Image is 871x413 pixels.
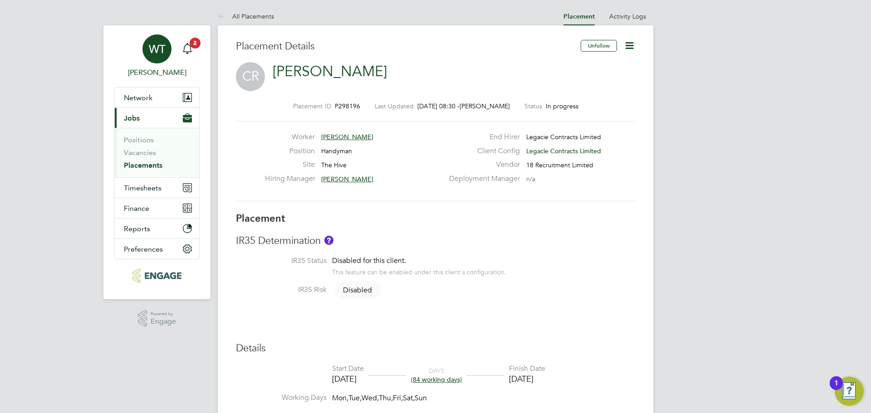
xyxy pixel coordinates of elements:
span: [DATE] 08:30 - [417,102,460,110]
span: P298196 [335,102,360,110]
div: 1 [834,383,838,395]
label: Client Config [444,146,520,156]
div: DAYS [406,367,466,383]
a: 2 [178,34,196,63]
a: WT[PERSON_NAME] [114,34,200,78]
span: Finance [124,204,149,213]
span: Thu, [379,394,393,403]
button: Network [115,87,199,107]
div: This feature can be enabled under this client's configuration. [332,266,506,276]
nav: Main navigation [103,25,210,299]
span: Sun [415,394,427,403]
span: Tue, [348,394,362,403]
span: Reports [124,224,150,233]
button: About IR35 [324,236,333,245]
span: The Hive [321,161,347,169]
span: [PERSON_NAME] [321,133,373,141]
div: [DATE] [509,374,545,384]
div: [DATE] [332,374,364,384]
span: In progress [546,102,578,110]
span: (84 working days) [411,375,462,384]
a: Powered byEngage [138,310,176,327]
span: Disabled [334,281,381,299]
label: Worker [265,132,315,142]
label: Working Days [236,393,327,403]
span: Sat, [403,394,415,403]
span: Disabled for this client. [332,256,406,265]
label: Last Updated [375,102,414,110]
span: Handyman [321,147,352,155]
label: IR35 Status [236,256,327,266]
span: n/a [526,175,535,183]
a: Activity Logs [609,12,646,20]
label: Deployment Manager [444,174,520,184]
label: Site [265,160,315,170]
label: Hiring Manager [265,174,315,184]
h3: Details [236,342,635,355]
div: Finish Date [509,364,545,374]
a: Placements [124,161,162,170]
button: Unfollow [581,40,617,52]
span: Engage [151,318,176,326]
button: Reports [115,219,199,238]
span: Jobs [124,114,140,122]
a: All Placements [218,12,274,20]
div: Start Date [332,364,364,374]
span: Timesheets [124,184,161,192]
button: Open Resource Center, 1 new notification [835,377,864,406]
label: IR35 Risk [236,285,327,295]
a: Placement [563,13,595,20]
label: Vendor [444,160,520,170]
h3: IR35 Determination [236,234,635,248]
span: CR [236,62,265,91]
button: Finance [115,198,199,218]
span: Legacie Contracts Limited [526,147,601,155]
span: Wed, [362,394,379,403]
b: Placement [236,212,285,224]
span: WT [149,43,166,55]
span: [PERSON_NAME] [321,175,373,183]
a: Go to home page [114,268,200,283]
span: Preferences [124,245,163,253]
span: 2 [190,38,201,49]
a: Positions [124,136,154,144]
img: legacie-logo-retina.png [132,268,181,283]
span: Mon, [332,394,348,403]
span: 18 Recruitment Limited [526,161,593,169]
span: Legacie Contracts Limited [526,133,601,141]
label: End Hirer [444,132,520,142]
span: William Twun [114,67,200,78]
h3: Placement Details [236,40,574,53]
label: Position [265,146,315,156]
a: [PERSON_NAME] [273,63,387,80]
button: Jobs [115,108,199,128]
label: Status [524,102,542,110]
span: Fri, [393,394,403,403]
label: Placement ID [293,102,331,110]
span: Powered by [151,310,176,318]
span: [PERSON_NAME] [460,102,510,110]
a: Vacancies [124,148,156,157]
span: Network [124,93,152,102]
button: Preferences [115,239,199,259]
div: Jobs [115,128,199,177]
button: Timesheets [115,178,199,198]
